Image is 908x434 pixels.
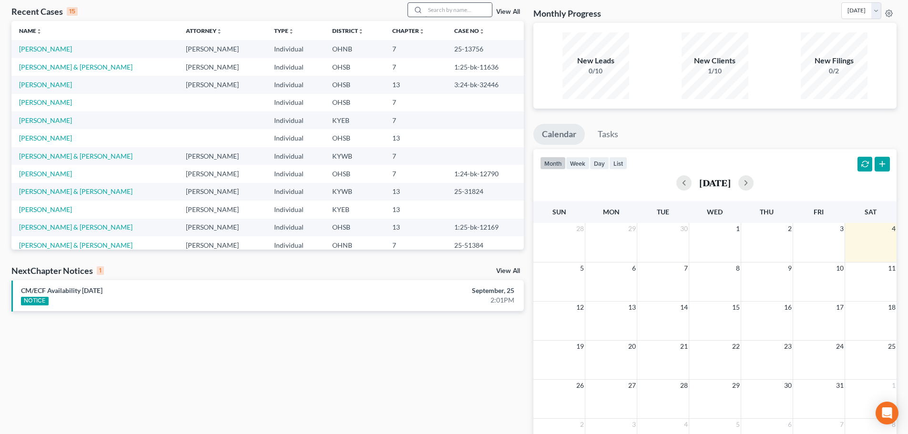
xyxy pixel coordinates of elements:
span: 28 [575,223,585,234]
td: Individual [266,183,325,201]
div: 0/2 [801,66,867,76]
td: 13 [385,201,447,218]
td: 25-13756 [447,40,524,58]
td: OHNB [325,236,385,254]
td: [PERSON_NAME] [178,76,266,93]
a: View All [496,9,520,15]
td: 7 [385,58,447,76]
td: OHSB [325,76,385,93]
td: Individual [266,94,325,111]
h3: Monthly Progress [533,8,601,19]
td: Individual [266,76,325,93]
span: 22 [731,341,741,352]
div: NOTICE [21,297,49,305]
a: [PERSON_NAME] [19,81,72,89]
td: Individual [266,58,325,76]
span: 8 [735,262,741,274]
td: OHSB [325,94,385,111]
span: 31 [835,380,845,391]
td: [PERSON_NAME] [178,147,266,165]
span: 30 [679,223,689,234]
td: Individual [266,111,325,129]
td: [PERSON_NAME] [178,236,266,254]
span: 7 [839,419,845,430]
span: 10 [835,262,845,274]
td: KYEB [325,111,385,129]
td: Individual [266,129,325,147]
td: [PERSON_NAME] [178,58,266,76]
td: 13 [385,183,447,201]
td: 13 [385,76,447,93]
a: Tasks [589,124,627,145]
a: Nameunfold_more [19,27,42,34]
div: New Filings [801,55,867,66]
span: 5 [579,262,585,274]
div: 1 [97,266,104,275]
a: [PERSON_NAME] & [PERSON_NAME] [19,187,133,195]
span: 30 [783,380,793,391]
a: Attorneyunfold_more [186,27,222,34]
span: 4 [891,223,897,234]
a: [PERSON_NAME] [19,205,72,213]
td: 13 [385,219,447,236]
td: Individual [266,40,325,58]
td: 25-31824 [447,183,524,201]
td: [PERSON_NAME] [178,165,266,182]
i: unfold_more [479,29,485,34]
a: [PERSON_NAME] [19,116,72,124]
a: [PERSON_NAME] [19,170,72,178]
a: [PERSON_NAME] & [PERSON_NAME] [19,223,133,231]
a: [PERSON_NAME] [19,98,72,106]
td: Individual [266,165,325,182]
button: week [566,157,590,170]
span: 13 [627,302,637,313]
a: [PERSON_NAME] & [PERSON_NAME] [19,241,133,249]
span: Mon [603,208,620,216]
td: OHSB [325,58,385,76]
span: 4 [683,419,689,430]
button: day [590,157,609,170]
span: 29 [627,223,637,234]
td: [PERSON_NAME] [178,201,266,218]
td: Individual [266,147,325,165]
td: 1:25-bk-12169 [447,219,524,236]
span: 23 [783,341,793,352]
td: 1:24-bk-12790 [447,165,524,182]
a: [PERSON_NAME] & [PERSON_NAME] [19,152,133,160]
i: unfold_more [358,29,364,34]
a: Calendar [533,124,585,145]
td: 7 [385,111,447,129]
span: 5 [735,419,741,430]
span: Fri [814,208,824,216]
button: month [540,157,566,170]
h2: [DATE] [699,178,731,188]
a: Chapterunfold_more [392,27,425,34]
td: [PERSON_NAME] [178,219,266,236]
span: 6 [787,419,793,430]
td: [PERSON_NAME] [178,40,266,58]
td: 1:25-bk-11636 [447,58,524,76]
a: CM/ECF Availability [DATE] [21,286,102,294]
span: 14 [679,302,689,313]
div: 0/10 [562,66,629,76]
td: 13 [385,129,447,147]
a: [PERSON_NAME] [19,134,72,142]
td: OHSB [325,219,385,236]
span: 16 [783,302,793,313]
span: Wed [707,208,723,216]
span: 24 [835,341,845,352]
td: OHSB [325,165,385,182]
a: Case Nounfold_more [454,27,485,34]
td: 7 [385,165,447,182]
td: 3:24-bk-32446 [447,76,524,93]
div: 2:01PM [356,295,514,305]
i: unfold_more [36,29,42,34]
i: unfold_more [419,29,425,34]
td: 7 [385,147,447,165]
span: 21 [679,341,689,352]
div: New Clients [682,55,748,66]
td: 7 [385,94,447,111]
i: unfold_more [288,29,294,34]
td: 7 [385,236,447,254]
span: 20 [627,341,637,352]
